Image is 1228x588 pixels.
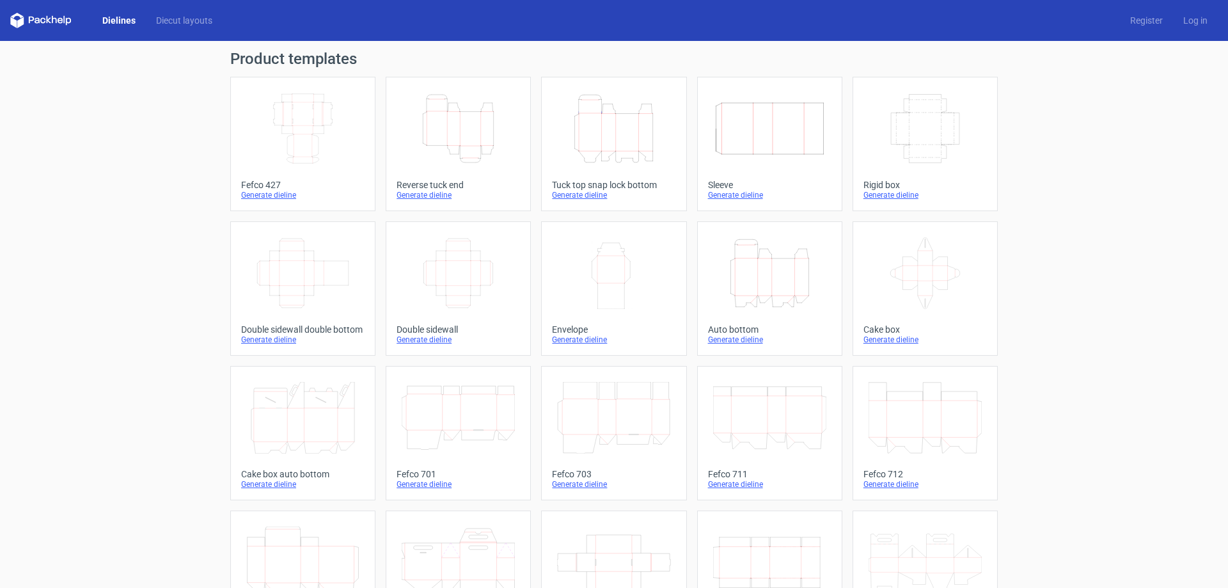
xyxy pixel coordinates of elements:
[552,180,675,190] div: Tuck top snap lock bottom
[552,469,675,479] div: Fefco 703
[697,366,842,500] a: Fefco 711Generate dieline
[853,77,998,211] a: Rigid boxGenerate dieline
[397,190,520,200] div: Generate dieline
[708,324,831,335] div: Auto bottom
[241,324,365,335] div: Double sidewall double bottom
[386,77,531,211] a: Reverse tuck endGenerate dieline
[708,469,831,479] div: Fefco 711
[92,14,146,27] a: Dielines
[552,324,675,335] div: Envelope
[1120,14,1173,27] a: Register
[863,180,987,190] div: Rigid box
[230,366,375,500] a: Cake box auto bottomGenerate dieline
[541,366,686,500] a: Fefco 703Generate dieline
[853,366,998,500] a: Fefco 712Generate dieline
[863,469,987,479] div: Fefco 712
[708,335,831,345] div: Generate dieline
[230,51,998,67] h1: Product templates
[708,180,831,190] div: Sleeve
[241,335,365,345] div: Generate dieline
[241,479,365,489] div: Generate dieline
[146,14,223,27] a: Diecut layouts
[697,77,842,211] a: SleeveGenerate dieline
[708,190,831,200] div: Generate dieline
[397,324,520,335] div: Double sidewall
[863,335,987,345] div: Generate dieline
[1173,14,1218,27] a: Log in
[397,479,520,489] div: Generate dieline
[708,479,831,489] div: Generate dieline
[863,479,987,489] div: Generate dieline
[863,190,987,200] div: Generate dieline
[541,221,686,356] a: EnvelopeGenerate dieline
[552,335,675,345] div: Generate dieline
[853,221,998,356] a: Cake boxGenerate dieline
[241,190,365,200] div: Generate dieline
[230,221,375,356] a: Double sidewall double bottomGenerate dieline
[241,180,365,190] div: Fefco 427
[241,469,365,479] div: Cake box auto bottom
[397,180,520,190] div: Reverse tuck end
[386,366,531,500] a: Fefco 701Generate dieline
[697,221,842,356] a: Auto bottomGenerate dieline
[552,479,675,489] div: Generate dieline
[397,469,520,479] div: Fefco 701
[230,77,375,211] a: Fefco 427Generate dieline
[386,221,531,356] a: Double sidewallGenerate dieline
[552,190,675,200] div: Generate dieline
[863,324,987,335] div: Cake box
[541,77,686,211] a: Tuck top snap lock bottomGenerate dieline
[397,335,520,345] div: Generate dieline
